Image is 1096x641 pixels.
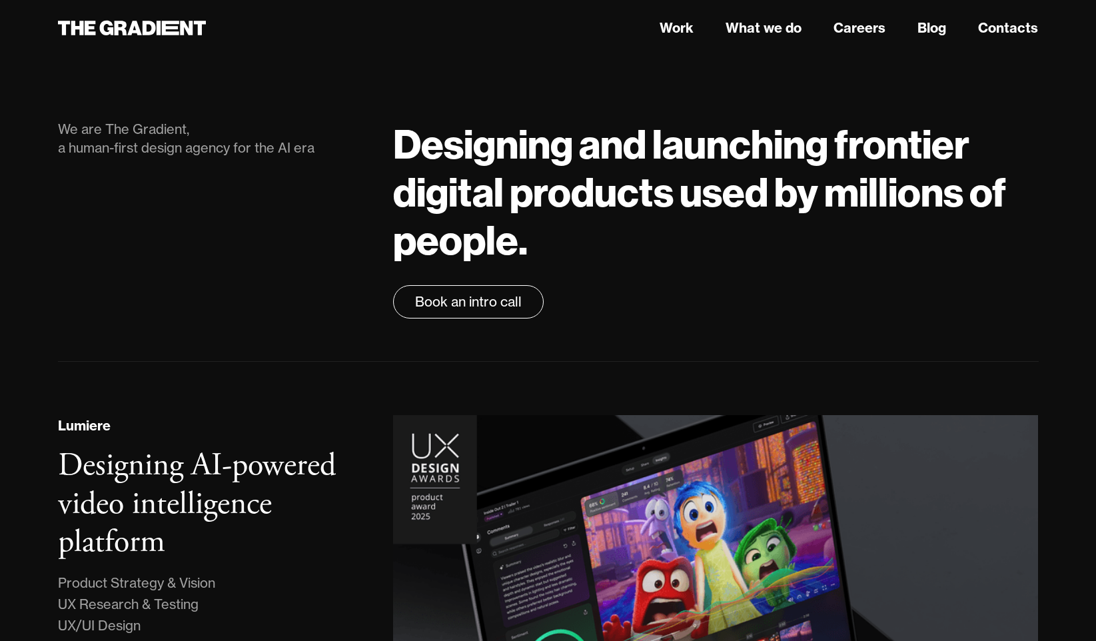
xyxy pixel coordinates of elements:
[58,572,215,636] div: Product Strategy & Vision UX Research & Testing UX/UI Design
[58,445,336,562] h3: Designing AI-powered video intelligence platform
[393,120,1038,264] h1: Designing and launching frontier digital products used by millions of people.
[917,18,946,38] a: Blog
[833,18,885,38] a: Careers
[978,18,1038,38] a: Contacts
[58,120,367,157] div: We are The Gradient, a human-first design agency for the AI era
[660,18,694,38] a: Work
[58,416,111,436] div: Lumiere
[726,18,802,38] a: What we do
[393,285,544,319] a: Book an intro call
